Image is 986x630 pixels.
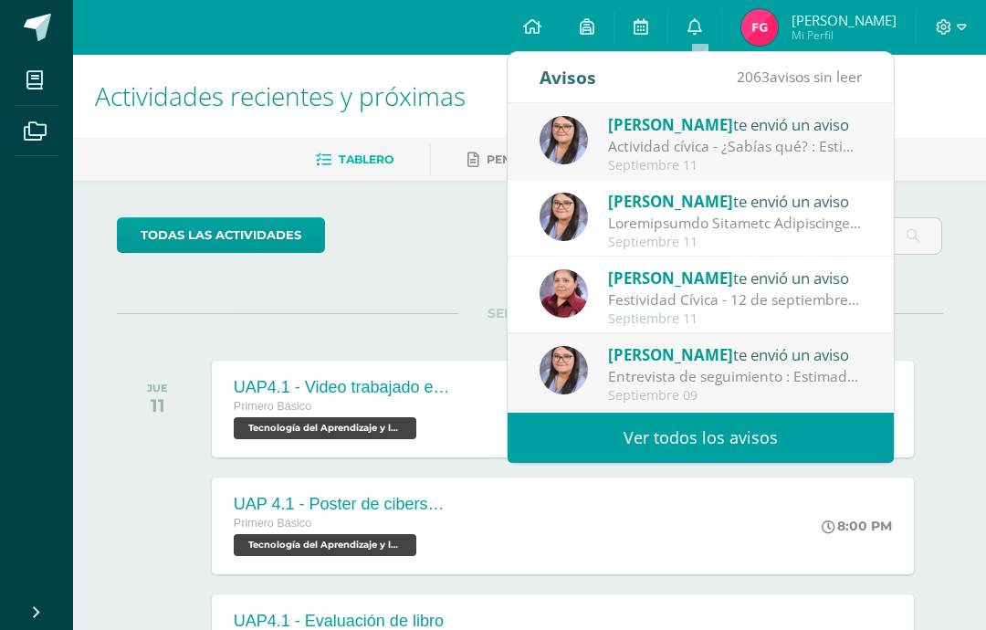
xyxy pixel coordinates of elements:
[608,235,862,250] div: Septiembre 11
[234,417,416,439] span: Tecnología del Aprendizaje y la Comunicación 'B'
[737,67,770,87] span: 2063
[608,289,862,310] div: Festividad Cívica - 12 de septiembre: Buen día estimadas familias. Comparto información de requer...
[95,79,466,113] span: Actividades recientes y próximas
[147,394,168,416] div: 11
[540,346,588,394] img: 17db063816693a26b2c8d26fdd0faec0.png
[741,9,778,46] img: 8dfc84831aa9d8b844b54f06104c60b6.png
[822,518,892,534] div: 8:00 PM
[608,213,862,234] div: Recordatorio Festival Gastronómico : Estimados estudiantes reciban un atento y cordial saludo, po...
[737,67,862,87] span: avisos sin leer
[608,191,733,212] span: [PERSON_NAME]
[608,114,733,135] span: [PERSON_NAME]
[117,217,325,253] a: todas las Actividades
[540,269,588,318] img: ca38207ff64f461ec141487f36af9fbf.png
[608,342,862,366] div: te envió un aviso
[234,534,416,556] span: Tecnología del Aprendizaje y la Comunicación 'B'
[792,11,897,29] span: [PERSON_NAME]
[234,495,453,514] div: UAP 4.1 - Poster de ciberseguridad
[540,116,588,164] img: 17db063816693a26b2c8d26fdd0faec0.png
[487,152,643,166] span: Pendientes de entrega
[458,305,602,321] span: SEPTIEMBRE
[540,193,588,241] img: 17db063816693a26b2c8d26fdd0faec0.png
[608,311,862,327] div: Septiembre 11
[540,52,596,102] div: Avisos
[608,344,733,365] span: [PERSON_NAME]
[234,400,311,413] span: Primero Básico
[508,413,894,463] a: Ver todos los avisos
[608,266,862,289] div: te envió un aviso
[608,136,862,157] div: Actividad cívica - ¿Sabías qué? : Estimados jóvenes reciban un cordial saludo, por este medio les...
[608,158,862,173] div: Septiembre 11
[234,378,453,397] div: UAP4.1 - Video trabajado en grupos
[467,145,643,174] a: Pendientes de entrega
[608,366,862,387] div: Entrevista de seguimiento : Estimados padres de familia reciban un atento y cordial saludo, por e...
[608,388,862,404] div: Septiembre 09
[608,268,733,289] span: [PERSON_NAME]
[147,382,168,394] div: JUE
[608,112,862,136] div: te envió un aviso
[234,517,311,530] span: Primero Básico
[316,145,393,174] a: Tablero
[792,27,897,43] span: Mi Perfil
[339,152,393,166] span: Tablero
[608,189,862,213] div: te envió un aviso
